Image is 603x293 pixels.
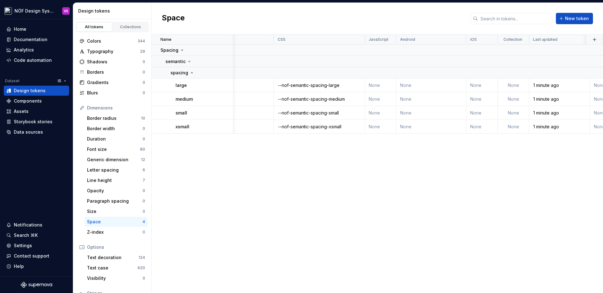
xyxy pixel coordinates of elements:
[176,124,189,130] p: xsmall
[87,146,140,152] div: Font size
[87,59,143,65] div: Shadows
[87,265,138,271] div: Text case
[4,55,69,65] a: Code automation
[87,105,145,111] div: Dimensions
[4,251,69,261] button: Contact support
[143,136,145,141] div: 0
[176,96,193,102] p: medium
[84,165,148,175] a: Letter spacing6
[530,110,589,116] div: 1 minute ago
[84,144,148,154] a: Font size80
[87,38,138,44] div: Colors
[77,46,148,56] a: Typography29
[140,49,145,54] div: 29
[14,263,24,269] div: Help
[556,13,593,24] button: New token
[84,273,148,283] a: Visibility0
[14,108,29,115] div: Assets
[274,110,364,116] div: --nof-semantic-spacing-small
[498,120,529,134] td: None
[14,129,43,135] div: Data sources
[533,37,557,42] p: Last updated
[14,8,55,14] div: NÖF Design System
[14,232,38,238] div: Search ⌘K
[84,263,148,273] a: Text case620
[84,217,148,227] a: Space4
[143,209,145,214] div: 0
[84,155,148,165] a: Generic dimension12
[4,230,69,240] button: Search ⌘K
[176,82,187,88] p: large
[58,78,61,83] span: IS
[4,7,12,15] img: 65b32fb5-5655-43a8-a471-d2795750ffbf.png
[21,282,52,288] svg: Supernova Logo
[84,124,148,134] a: Border width0
[87,275,143,281] div: Visibility
[530,96,589,102] div: 1 minute ago
[143,80,145,85] div: 0
[466,92,498,106] td: None
[84,227,148,237] a: Z-index0
[143,168,145,173] div: 6
[87,177,143,184] div: Line height
[84,253,148,263] a: Text decoration124
[14,242,32,249] div: Settings
[470,37,477,42] p: iOS
[530,82,589,88] div: 1 minute ago
[4,127,69,137] a: Data sources
[87,219,143,225] div: Space
[14,88,46,94] div: Design tokens
[87,115,141,121] div: Border radius
[274,82,364,88] div: --nof-semantic-spacing-large
[143,90,145,95] div: 0
[4,261,69,271] button: Help
[79,24,110,29] div: All tokens
[4,241,69,251] a: Settings
[55,77,69,85] button: IS
[138,39,145,44] div: 344
[77,57,148,67] a: Shadows0
[84,206,148,216] a: Size0
[143,188,145,193] div: 0
[4,86,69,96] a: Design tokens
[4,24,69,34] a: Home
[87,254,139,261] div: Text decoration
[64,8,68,13] div: VS
[498,106,529,120] td: None
[530,124,589,130] div: 1 minute ago
[87,48,140,55] div: Typography
[87,244,145,250] div: Options
[160,37,171,42] p: Name
[14,253,49,259] div: Contact support
[4,35,69,45] a: Documentation
[466,78,498,92] td: None
[365,78,396,92] td: None
[77,36,148,46] a: Colors344
[87,229,143,235] div: Z-index
[87,188,143,194] div: Opacity
[115,24,146,29] div: Collections
[140,147,145,152] div: 80
[478,13,552,24] input: Search in tokens...
[369,37,388,42] p: JavaScript
[87,167,143,173] div: Letter spacing
[77,77,148,88] a: Gradients0
[466,120,498,134] td: None
[143,126,145,131] div: 0
[565,15,589,22] span: New token
[87,79,143,86] div: Gradients
[274,124,364,130] div: --nof-semantic-spacing-xsmall
[141,157,145,162] div: 12
[87,90,143,96] div: Blurs
[14,119,52,125] div: Storybook stories
[87,69,143,75] div: Borders
[143,219,145,224] div: 4
[176,110,187,116] p: small
[87,125,143,132] div: Border width
[396,78,466,92] td: None
[14,98,42,104] div: Components
[138,265,145,270] div: 620
[78,8,149,14] div: Design tokens
[4,220,69,230] button: Notifications
[14,47,34,53] div: Analytics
